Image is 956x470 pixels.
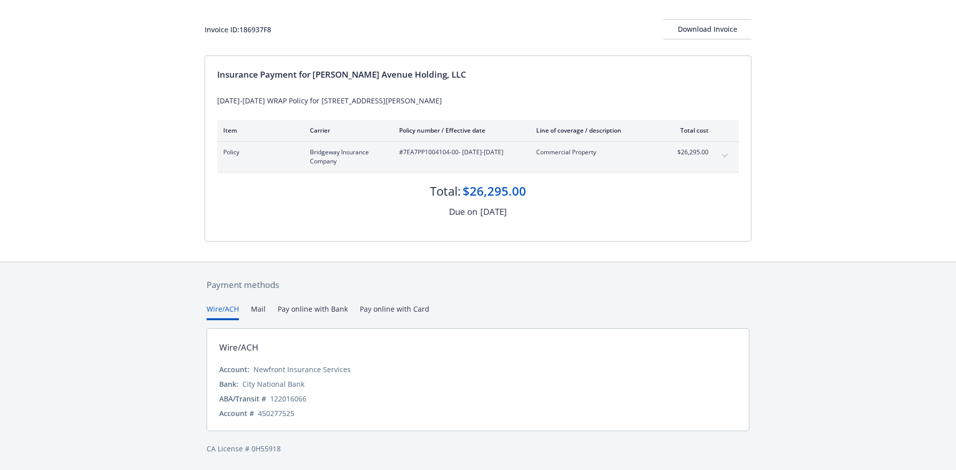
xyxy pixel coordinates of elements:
span: #7EA7PP1004104-00 - [DATE]-[DATE] [399,148,520,157]
div: Carrier [310,126,383,135]
div: CA License # 0H55918 [207,443,749,454]
button: expand content [717,148,733,164]
div: Payment methods [207,278,749,291]
div: Due on [449,205,477,218]
span: Policy [223,148,294,157]
div: Line of coverage / description [536,126,655,135]
div: [DATE]-[DATE] WRAP Policy for [STREET_ADDRESS][PERSON_NAME] [217,95,739,106]
span: $26,295.00 [671,148,709,157]
div: ABA/Transit # [219,393,266,404]
div: Wire/ACH [219,341,259,354]
div: Newfront Insurance Services [253,364,351,375]
div: Total cost [671,126,709,135]
div: Policy number / Effective date [399,126,520,135]
div: 122016066 [270,393,306,404]
span: Commercial Property [536,148,655,157]
div: Total: [430,183,461,200]
div: City National Bank [242,379,304,389]
button: Download Invoice [663,19,751,39]
div: Bank: [219,379,238,389]
div: Account: [219,364,249,375]
span: Bridgeway Insurance Company [310,148,383,166]
button: Mail [251,304,266,320]
div: Account # [219,408,254,419]
button: Pay online with Card [360,304,429,320]
div: $26,295.00 [463,183,526,200]
div: 450277525 [258,408,294,419]
button: Wire/ACH [207,304,239,320]
div: Insurance Payment for [PERSON_NAME] Avenue Holding, LLC [217,68,739,81]
div: [DATE] [480,205,507,218]
button: Pay online with Bank [278,304,348,320]
div: Download Invoice [663,20,751,39]
div: Invoice ID: 186937F8 [205,24,271,35]
div: PolicyBridgeway Insurance Company#7EA7PP1004104-00- [DATE]-[DATE]Commercial Property$26,295.00exp... [217,142,739,172]
div: Item [223,126,294,135]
